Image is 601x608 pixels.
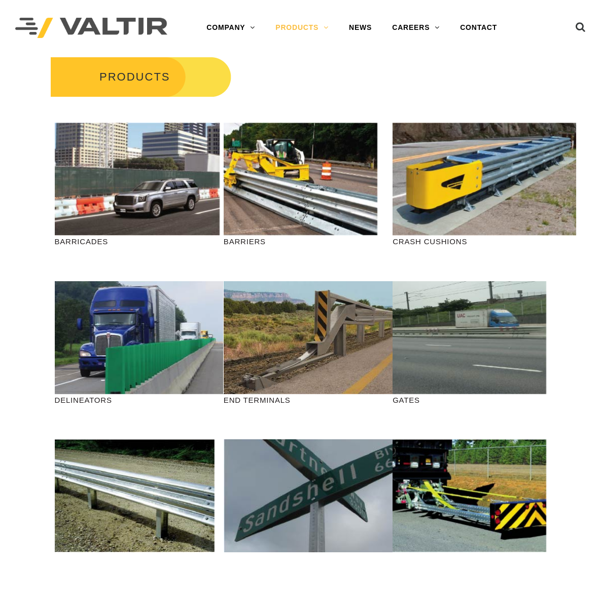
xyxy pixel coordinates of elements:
[382,18,450,38] a: CAREERS
[15,18,167,39] img: Valtir
[393,236,546,247] p: CRASH CUSHIONS
[196,18,265,38] a: COMPANY
[55,236,208,247] p: BARRICADES
[265,18,339,38] a: PRODUCTS
[55,394,208,406] p: DELINEATORS
[224,394,377,406] p: END TERMINALS
[393,394,546,406] p: GATES
[51,56,231,98] h3: PRODUCTS
[339,18,382,38] a: NEWS
[450,18,507,38] a: CONTACT
[224,236,377,247] p: BARRIERS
